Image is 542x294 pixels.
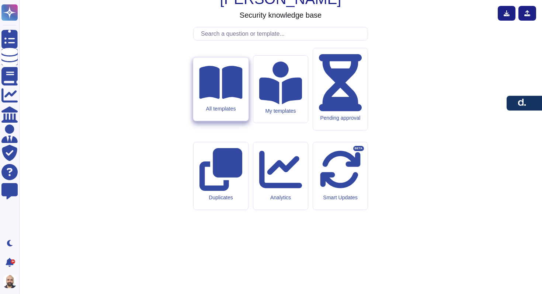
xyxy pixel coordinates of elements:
[319,115,362,121] div: Pending approval
[259,108,302,114] div: My templates
[1,273,21,290] button: user
[197,27,368,40] input: Search a question or template...
[259,195,302,201] div: Analytics
[3,275,16,288] img: user
[319,195,362,201] div: Smart Updates
[240,11,322,20] h3: Security knowledge base
[199,195,242,201] div: Duplicates
[11,259,15,264] div: 9+
[199,106,242,112] div: All templates
[353,146,364,151] div: BETA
